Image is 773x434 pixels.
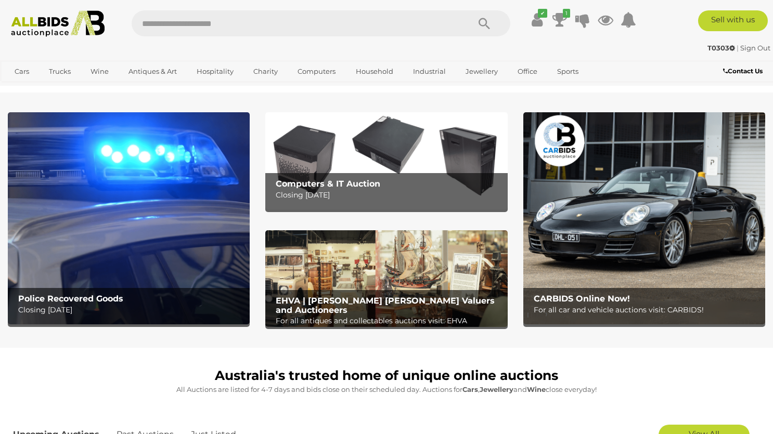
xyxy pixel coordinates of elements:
[462,385,478,393] strong: Cars
[349,63,400,80] a: Household
[459,63,505,80] a: Jewellery
[534,304,761,317] p: For all car and vehicle auctions visit: CARBIDS!
[8,112,250,324] img: Police Recovered Goods
[265,112,507,209] img: Computers & IT Auction
[276,296,495,315] b: EHVA | [PERSON_NAME] [PERSON_NAME] Valuers and Auctioneers
[550,63,585,80] a: Sports
[8,112,250,324] a: Police Recovered Goods Police Recovered Goods Closing [DATE]
[8,63,36,80] a: Cars
[265,230,507,327] a: EHVA | Evans Hastings Valuers and Auctioneers EHVA | [PERSON_NAME] [PERSON_NAME] Valuers and Auct...
[737,44,739,52] span: |
[458,10,510,36] button: Search
[511,63,544,80] a: Office
[42,63,78,80] a: Trucks
[538,9,547,18] i: ✔
[18,304,245,317] p: Closing [DATE]
[276,179,380,189] b: Computers & IT Auction
[84,63,115,80] a: Wine
[18,294,123,304] b: Police Recovered Goods
[13,384,760,396] p: All Auctions are listed for 4-7 days and bids close on their scheduled day. Auctions for , and cl...
[6,10,110,37] img: Allbids.com.au
[122,63,184,80] a: Antiques & Art
[534,294,630,304] b: CARBIDS Online Now!
[698,10,768,31] a: Sell with us
[276,314,503,327] p: For all antiques and collectables auctions visit: EHVA
[740,44,770,52] a: Sign Out
[247,63,285,80] a: Charity
[707,44,735,52] strong: T0303
[723,67,763,75] b: Contact Us
[523,112,765,324] a: CARBIDS Online Now! CARBIDS Online Now! For all car and vehicle auctions visit: CARBIDS!
[529,10,545,29] a: ✔
[527,385,546,393] strong: Wine
[8,80,95,97] a: [GEOGRAPHIC_DATA]
[563,9,570,18] i: 1
[707,44,737,52] a: T0303
[13,369,760,383] h1: Australia's trusted home of unique online auctions
[291,63,342,80] a: Computers
[265,112,507,209] a: Computers & IT Auction Computers & IT Auction Closing [DATE]
[190,63,240,80] a: Hospitality
[265,230,507,327] img: EHVA | Evans Hastings Valuers and Auctioneers
[480,385,513,393] strong: Jewellery
[723,65,765,77] a: Contact Us
[406,63,453,80] a: Industrial
[523,112,765,324] img: CARBIDS Online Now!
[552,10,568,29] a: 1
[276,189,503,202] p: Closing [DATE]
